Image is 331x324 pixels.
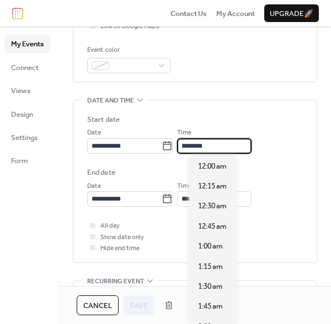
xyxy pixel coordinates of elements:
[4,152,50,169] a: Form
[177,127,191,138] span: Time
[100,243,140,254] span: Hide end time
[87,95,134,106] span: Date and time
[83,300,112,311] span: Cancel
[11,62,39,73] span: Connect
[100,21,159,32] span: Link to Google Maps
[87,114,120,125] div: Start date
[198,181,227,192] span: 12:15 am
[87,127,101,138] span: Date
[177,181,191,192] span: Time
[12,7,23,19] img: logo
[198,281,223,292] span: 1:30 am
[4,105,50,123] a: Design
[77,295,119,315] button: Cancel
[170,8,207,19] a: Contact Us
[198,201,227,212] span: 12:30 am
[100,232,144,243] span: Show date only
[264,4,319,22] button: Upgrade🚀
[198,301,223,312] span: 1:45 am
[11,155,28,166] span: Form
[198,221,227,232] span: 12:45 am
[87,167,115,178] div: End date
[4,35,50,52] a: My Events
[270,8,313,19] span: Upgrade 🚀
[11,39,44,50] span: My Events
[11,109,33,120] span: Design
[11,132,38,143] span: Settings
[87,45,168,56] div: Event color
[4,128,50,146] a: Settings
[216,8,255,19] a: My Account
[87,276,144,287] span: Recurring event
[198,161,227,172] span: 12:00 am
[198,261,223,272] span: 1:15 am
[100,220,120,231] span: All day
[11,85,30,96] span: Views
[4,58,50,76] a: Connect
[198,241,223,252] span: 1:00 am
[4,82,50,99] a: Views
[87,181,101,192] span: Date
